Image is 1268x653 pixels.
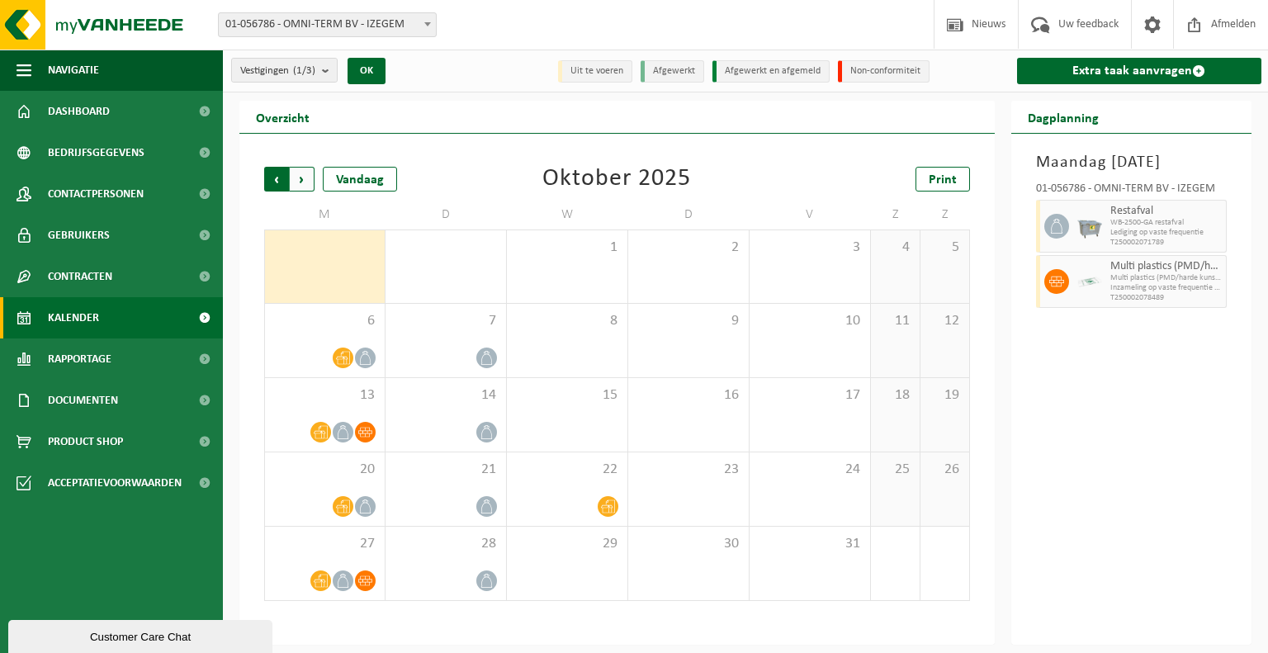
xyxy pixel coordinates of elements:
[636,461,740,479] span: 23
[240,59,315,83] span: Vestigingen
[348,58,386,84] button: OK
[1110,273,1223,283] span: Multi plastics (PMD/harde kunststof/spanbanden/EPS/folie)
[879,312,911,330] span: 11
[48,132,144,173] span: Bedrijfsgegevens
[239,101,326,133] h2: Overzicht
[1077,269,1102,294] img: LP-SK-00500-LPE-16
[712,60,830,83] li: Afgewerkt en afgemeld
[929,173,957,187] span: Print
[231,58,338,83] button: Vestigingen(1/3)
[879,461,911,479] span: 25
[1110,260,1223,273] span: Multi plastics (PMD/harde kunststoffen/spanbanden/EPS/folie naturel/folie gemengd)
[386,200,507,229] td: D
[636,312,740,330] span: 9
[48,338,111,380] span: Rapportage
[1017,58,1262,84] a: Extra taak aanvragen
[641,60,704,83] li: Afgewerkt
[750,200,871,229] td: V
[48,215,110,256] span: Gebruikers
[507,200,628,229] td: W
[636,386,740,405] span: 16
[879,386,911,405] span: 18
[838,60,930,83] li: Non-conformiteit
[394,461,498,479] span: 21
[273,461,376,479] span: 20
[515,461,619,479] span: 22
[273,535,376,553] span: 27
[558,60,632,83] li: Uit te voeren
[290,167,315,192] span: Volgende
[758,386,862,405] span: 17
[1110,218,1223,228] span: WB-2500-GA restafval
[48,297,99,338] span: Kalender
[293,65,315,76] count: (1/3)
[758,535,862,553] span: 31
[394,386,498,405] span: 14
[264,200,386,229] td: M
[1110,205,1223,218] span: Restafval
[542,167,691,192] div: Oktober 2025
[758,239,862,257] span: 3
[1077,214,1102,239] img: WB-2500-GAL-GY-01
[48,380,118,421] span: Documenten
[1036,150,1228,175] h3: Maandag [DATE]
[920,200,970,229] td: Z
[1110,293,1223,303] span: T250002078489
[758,461,862,479] span: 24
[929,239,961,257] span: 5
[515,386,619,405] span: 15
[8,617,276,653] iframe: chat widget
[48,421,123,462] span: Product Shop
[394,535,498,553] span: 28
[48,256,112,297] span: Contracten
[1036,183,1228,200] div: 01-056786 - OMNI-TERM BV - IZEGEM
[1110,228,1223,238] span: Lediging op vaste frequentie
[394,312,498,330] span: 7
[871,200,920,229] td: Z
[48,50,99,91] span: Navigatie
[515,239,619,257] span: 1
[264,167,289,192] span: Vorige
[1110,238,1223,248] span: T250002071789
[916,167,970,192] a: Print
[515,312,619,330] span: 8
[48,173,144,215] span: Contactpersonen
[48,462,182,504] span: Acceptatievoorwaarden
[929,461,961,479] span: 26
[273,386,376,405] span: 13
[1011,101,1115,133] h2: Dagplanning
[273,312,376,330] span: 6
[636,535,740,553] span: 30
[758,312,862,330] span: 10
[628,200,750,229] td: D
[515,535,619,553] span: 29
[879,239,911,257] span: 4
[636,239,740,257] span: 2
[929,312,961,330] span: 12
[929,386,961,405] span: 19
[1110,283,1223,293] span: Inzameling op vaste frequentie (incl. verwerking en transport)
[219,13,436,36] span: 01-056786 - OMNI-TERM BV - IZEGEM
[48,91,110,132] span: Dashboard
[218,12,437,37] span: 01-056786 - OMNI-TERM BV - IZEGEM
[323,167,397,192] div: Vandaag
